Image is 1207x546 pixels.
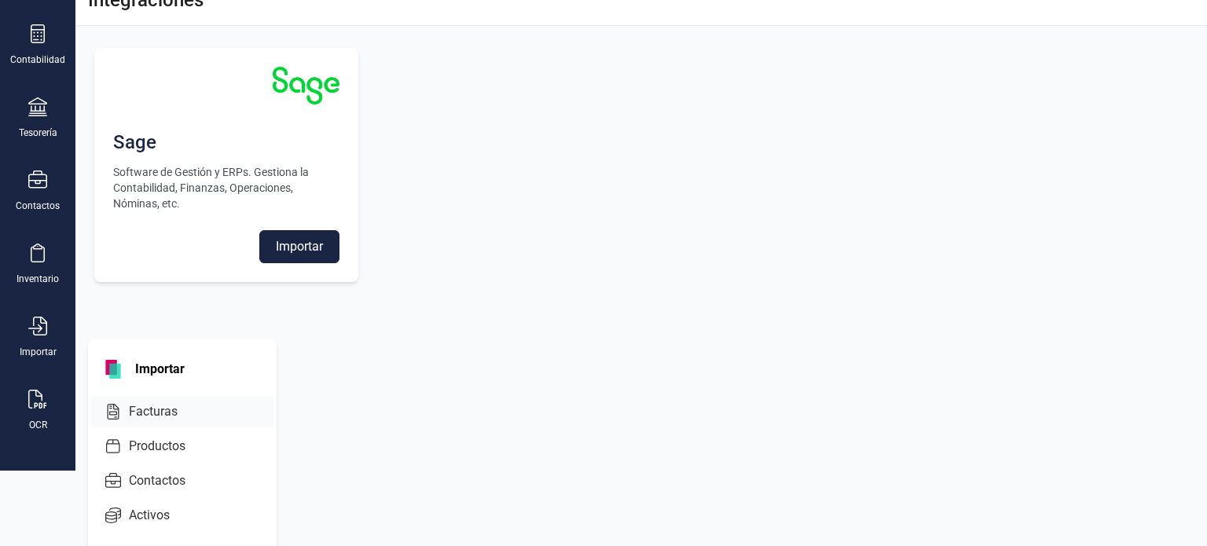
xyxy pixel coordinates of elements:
div: Tesorería [19,126,57,139]
div: Importar [20,346,57,358]
div: Contabilidad [10,53,65,66]
div: Contactos [16,200,60,212]
span: Facturas [123,402,206,421]
div: Inventario [17,273,59,285]
span: Activos [123,506,198,525]
span: Software de Gestión y ERPs. Gestiona la Contabilidad, Finanzas, Operaciones, Nóminas, etc. [113,164,339,211]
div: OCR [29,419,47,431]
span: Contactos [123,471,214,490]
button: Importar [259,230,339,263]
span: Importar [126,360,194,379]
span: Productos [123,437,214,456]
p: Sage [113,130,339,155]
img: Sage [273,67,339,104]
